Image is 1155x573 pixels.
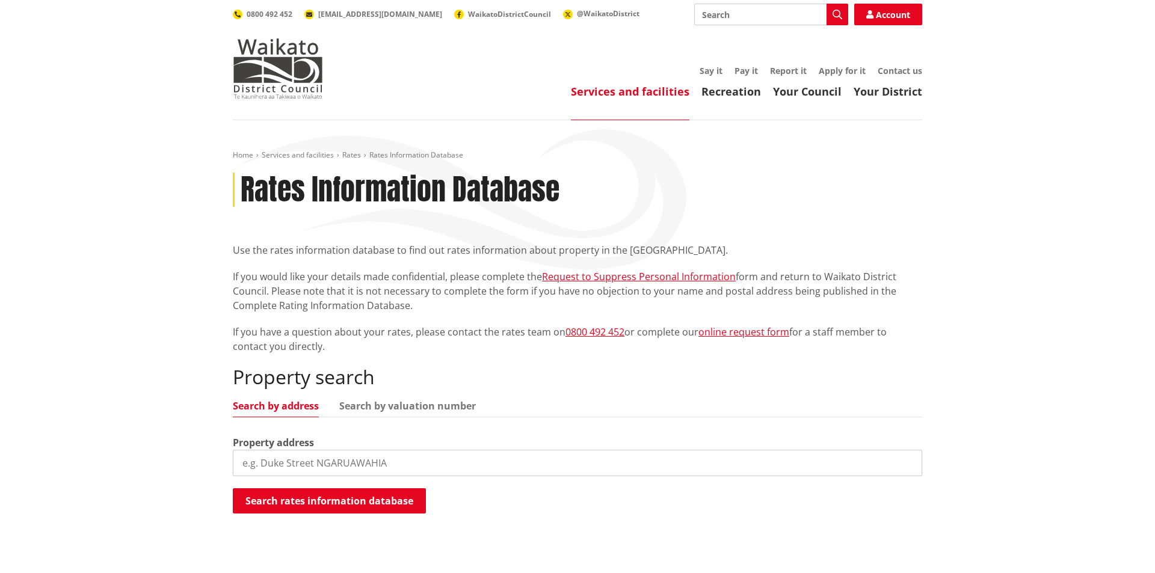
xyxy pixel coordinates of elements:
[770,65,807,76] a: Report it
[233,366,922,388] h2: Property search
[854,84,922,99] a: Your District
[701,84,761,99] a: Recreation
[262,150,334,160] a: Services and facilities
[369,150,463,160] span: Rates Information Database
[454,9,551,19] a: WaikatoDistrictCouncil
[339,401,476,411] a: Search by valuation number
[694,4,848,25] input: Search input
[468,9,551,19] span: WaikatoDistrictCouncil
[233,325,922,354] p: If you have a question about your rates, please contact the rates team on or complete our for a s...
[233,9,292,19] a: 0800 492 452
[878,65,922,76] a: Contact us
[233,450,922,476] input: e.g. Duke Street NGARUAWAHIA
[233,401,319,411] a: Search by address
[241,173,559,207] h1: Rates Information Database
[571,84,689,99] a: Services and facilities
[854,4,922,25] a: Account
[563,8,639,19] a: @WaikatoDistrict
[233,488,426,513] button: Search rates information database
[233,269,922,313] p: If you would like your details made confidential, please complete the form and return to Waikato ...
[233,150,922,161] nav: breadcrumb
[577,8,639,19] span: @WaikatoDistrict
[565,325,624,339] a: 0800 492 452
[233,435,314,450] label: Property address
[819,65,866,76] a: Apply for it
[773,84,842,99] a: Your Council
[233,38,323,99] img: Waikato District Council - Te Kaunihera aa Takiwaa o Waikato
[318,9,442,19] span: [EMAIL_ADDRESS][DOMAIN_NAME]
[700,65,722,76] a: Say it
[342,150,361,160] a: Rates
[233,243,922,257] p: Use the rates information database to find out rates information about property in the [GEOGRAPHI...
[542,270,736,283] a: Request to Suppress Personal Information
[698,325,789,339] a: online request form
[233,150,253,160] a: Home
[735,65,758,76] a: Pay it
[247,9,292,19] span: 0800 492 452
[304,9,442,19] a: [EMAIL_ADDRESS][DOMAIN_NAME]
